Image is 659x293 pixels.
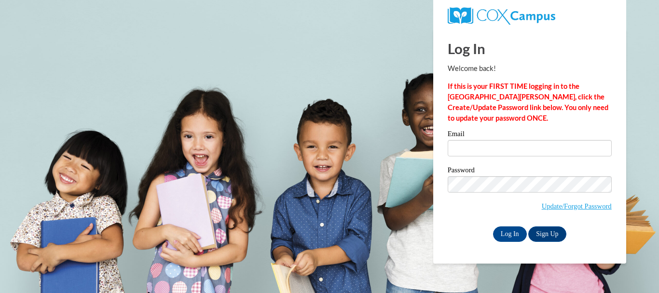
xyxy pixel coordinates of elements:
strong: If this is your FIRST TIME logging in to the [GEOGRAPHIC_DATA][PERSON_NAME], click the Create/Upd... [448,82,608,122]
a: COX Campus [448,11,555,19]
input: Log In [493,226,527,242]
a: Sign Up [528,226,566,242]
img: COX Campus [448,7,555,25]
a: Update/Forgot Password [542,202,612,210]
label: Email [448,130,612,140]
label: Password [448,167,612,176]
h1: Log In [448,39,612,58]
p: Welcome back! [448,63,612,74]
